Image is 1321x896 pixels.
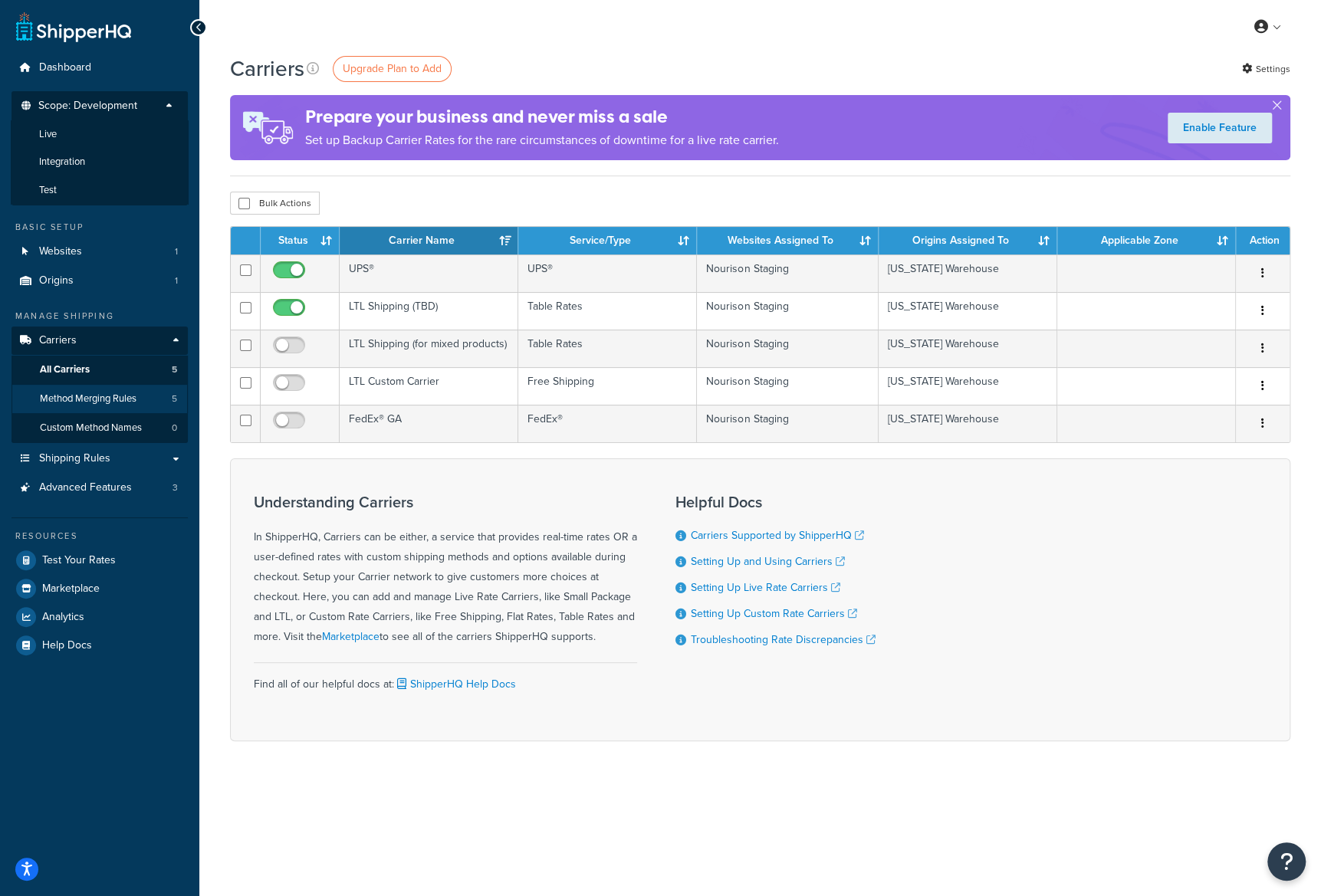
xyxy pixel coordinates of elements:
[230,192,320,215] button: Bulk Actions
[340,367,518,405] td: LTL Custom Carrier
[39,184,57,197] span: Test
[39,274,74,287] span: Origins
[12,575,188,602] a: Marketplace
[691,527,864,543] a: Carriers Supported by ShipperHQ
[12,530,188,543] div: Resources
[12,267,188,295] li: Origins
[42,639,92,652] span: Help Docs
[879,367,1057,405] td: [US_STATE] Warehouse
[11,176,189,205] li: Test
[39,452,110,465] span: Shipping Rules
[879,227,1057,254] th: Origins Assigned To: activate to sort column ascending
[1057,227,1236,254] th: Applicable Zone: activate to sort column ascending
[172,422,177,435] span: 0
[230,95,305,160] img: ad-rules-rateshop-fe6ec290ccb7230408bd80ed9643f0289d75e0ffd9eb532fc0e269fcd187b520.png
[518,254,697,292] td: UPS®
[12,356,188,384] li: All Carriers
[697,227,878,254] th: Websites Assigned To: activate to sort column ascending
[11,120,189,149] li: Live
[39,245,82,258] span: Websites
[254,494,637,510] h3: Understanding Carriers
[305,130,779,151] p: Set up Backup Carrier Rates for the rare circumstances of downtime for a live rate carrier.
[675,494,876,510] h3: Helpful Docs
[254,494,637,647] div: In ShipperHQ, Carriers can be either, a service that provides real-time rates OR a user-defined r...
[39,156,85,169] span: Integration
[697,292,878,330] td: Nourison Staging
[691,553,845,569] a: Setting Up and Using Carriers
[175,274,178,287] span: 1
[39,334,77,347] span: Carriers
[172,363,177,376] span: 5
[879,405,1057,442] td: [US_STATE] Warehouse
[254,662,637,694] div: Find all of our helpful docs at:
[40,392,136,405] span: Method Merging Rules
[12,267,188,295] a: Origins 1
[340,227,518,254] th: Carrier Name: activate to sort column ascending
[1236,227,1290,254] th: Action
[305,104,779,130] h4: Prepare your business and never miss a sale
[12,238,188,266] li: Websites
[12,474,188,502] li: Advanced Features
[12,474,188,502] a: Advanced Features 3
[12,310,188,323] div: Manage Shipping
[39,481,132,494] span: Advanced Features
[1242,58,1290,80] a: Settings
[518,405,697,442] td: FedEx®
[12,445,188,473] a: Shipping Rules
[39,61,91,74] span: Dashboard
[322,629,380,645] a: Marketplace
[261,227,340,254] th: Status: activate to sort column ascending
[394,676,516,692] a: ShipperHQ Help Docs
[39,128,57,141] span: Live
[173,481,178,494] span: 3
[518,330,697,367] td: Table Rates
[16,11,131,42] a: ShipperHQ Home
[12,327,188,355] a: Carriers
[42,554,116,567] span: Test Your Rates
[333,56,452,82] a: Upgrade Plan to Add
[12,221,188,234] div: Basic Setup
[42,611,84,624] span: Analytics
[340,292,518,330] td: LTL Shipping (TBD)
[879,292,1057,330] td: [US_STATE] Warehouse
[1168,113,1272,143] a: Enable Feature
[518,292,697,330] td: Table Rates
[518,227,697,254] th: Service/Type: activate to sort column ascending
[340,405,518,442] td: FedEx® GA
[172,392,177,405] span: 5
[340,330,518,367] td: LTL Shipping (for mixed products)
[12,238,188,266] a: Websites 1
[12,632,188,659] a: Help Docs
[175,245,178,258] span: 1
[340,254,518,292] td: UPS®
[40,422,142,435] span: Custom Method Names
[40,363,90,376] span: All Carriers
[697,367,878,405] td: Nourison Staging
[879,330,1057,367] td: [US_STATE] Warehouse
[879,254,1057,292] td: [US_STATE] Warehouse
[12,356,188,384] a: All Carriers 5
[12,327,188,443] li: Carriers
[12,603,188,631] a: Analytics
[1267,842,1306,881] button: Open Resource Center
[518,367,697,405] td: Free Shipping
[691,632,876,648] a: Troubleshooting Rate Discrepancies
[38,100,137,113] span: Scope: Development
[697,254,878,292] td: Nourison Staging
[12,385,188,413] a: Method Merging Rules 5
[697,405,878,442] td: Nourison Staging
[12,54,188,82] a: Dashboard
[12,385,188,413] li: Method Merging Rules
[691,579,840,596] a: Setting Up Live Rate Carriers
[12,546,188,574] a: Test Your Rates
[11,148,189,176] li: Integration
[691,606,857,622] a: Setting Up Custom Rate Carriers
[343,61,442,77] span: Upgrade Plan to Add
[697,330,878,367] td: Nourison Staging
